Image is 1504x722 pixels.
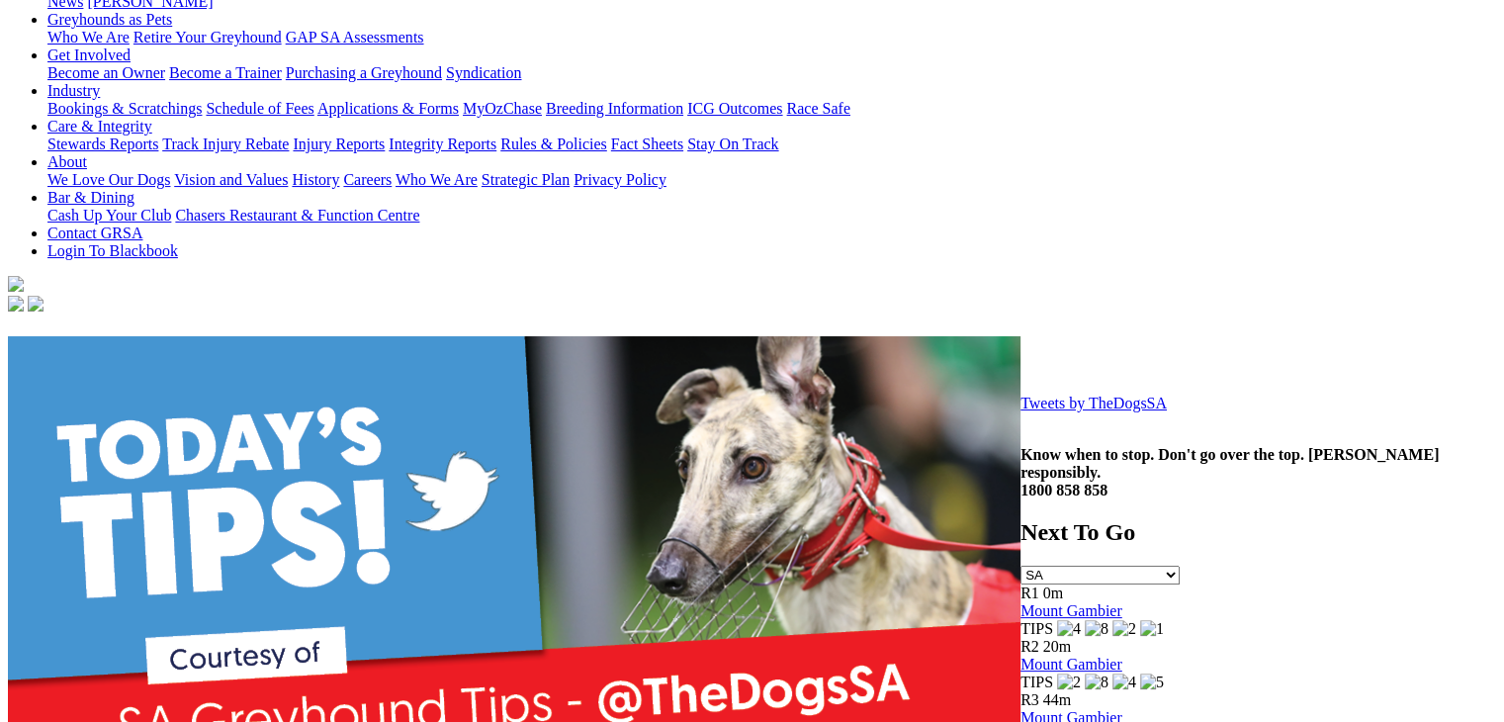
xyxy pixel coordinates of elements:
img: 2 [1112,620,1136,638]
a: Retire Your Greyhound [133,29,282,45]
a: Injury Reports [293,135,385,152]
a: MyOzChase [463,100,542,117]
img: facebook.svg [8,296,24,312]
a: Vision and Values [174,171,288,188]
a: Applications & Forms [317,100,459,117]
span: 0m [1043,585,1063,601]
a: Strategic Plan [482,171,570,188]
span: TIPS [1020,620,1053,637]
span: TIPS [1020,674,1053,690]
a: Track Injury Rebate [162,135,289,152]
span: 44m [1043,691,1071,708]
div: Care & Integrity [47,135,1496,153]
a: Cash Up Your Club [47,207,171,224]
img: 1 [1140,620,1164,638]
a: Bar & Dining [47,189,134,206]
a: Get Involved [47,46,131,63]
img: 5 [1140,674,1164,691]
img: 2 [1057,674,1081,691]
a: Contact GRSA [47,225,142,241]
a: GAP SA Assessments [286,29,424,45]
div: Get Involved [47,64,1496,82]
a: Care & Integrity [47,118,152,135]
a: Bookings & Scratchings [47,100,202,117]
a: Login To Blackbook [47,242,178,259]
a: Fact Sheets [611,135,683,152]
a: About [47,153,87,170]
strong: Know when to stop. Don't go over the top. [PERSON_NAME] responsibly. 1800 858 858 [1020,446,1439,498]
span: R1 [1020,585,1039,601]
a: Who We Are [47,29,130,45]
img: logo-grsa-white.png [8,276,24,292]
img: 8 [1085,620,1108,638]
a: Schedule of Fees [206,100,313,117]
a: Mount Gambier [1020,602,1122,619]
a: History [292,171,339,188]
a: We Love Our Dogs [47,171,170,188]
a: Rules & Policies [500,135,607,152]
a: Careers [343,171,392,188]
img: 4 [1057,620,1081,638]
a: Breeding Information [546,100,683,117]
span: R3 [1020,691,1039,708]
a: Chasers Restaurant & Function Centre [175,207,419,224]
span: R2 [1020,638,1039,655]
a: Race Safe [786,100,849,117]
a: Become a Trainer [169,64,282,81]
a: Become an Owner [47,64,165,81]
div: Greyhounds as Pets [47,29,1496,46]
a: Industry [47,82,100,99]
img: 8 [1085,674,1108,691]
img: 4 [1112,674,1136,691]
div: Bar & Dining [47,207,1496,225]
img: twitter.svg [28,296,44,312]
a: Mount Gambier [1020,656,1122,673]
a: Greyhounds as Pets [47,11,172,28]
div: Industry [47,100,1496,118]
a: Purchasing a Greyhound [286,64,442,81]
a: Tweets by TheDogsSA [1020,395,1167,411]
a: Who We Are [396,171,478,188]
a: Syndication [446,64,521,81]
a: Privacy Policy [574,171,666,188]
a: ICG Outcomes [687,100,782,117]
div: About [47,171,1496,189]
a: Stewards Reports [47,135,158,152]
span: 20m [1043,638,1071,655]
a: Integrity Reports [389,135,496,152]
a: Stay On Track [687,135,778,152]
